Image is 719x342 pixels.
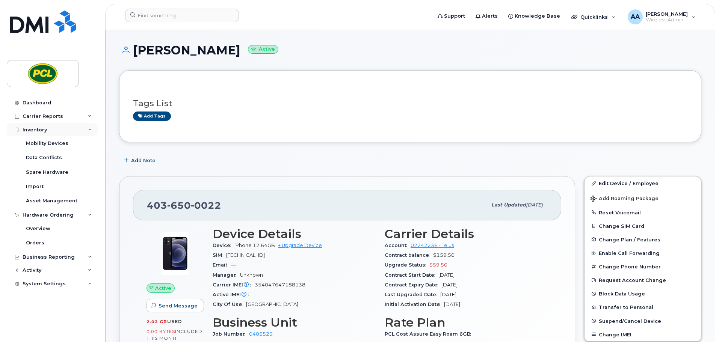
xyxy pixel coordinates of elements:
span: [DATE] [441,282,458,288]
span: 0022 [191,200,221,211]
span: [DATE] [438,272,455,278]
a: 0405529 [249,331,273,337]
span: — [231,262,236,268]
span: included this month [147,328,202,341]
span: Job Number [213,331,249,337]
span: [DATE] [526,202,543,208]
button: Reset Voicemail [585,206,701,219]
button: Change SIM Card [585,219,701,233]
span: City Of Use [213,301,246,307]
button: Block Data Usage [585,287,701,300]
span: Account [385,243,411,248]
span: Add Roaming Package [591,196,659,203]
span: [GEOGRAPHIC_DATA] [246,301,298,307]
button: Change Phone Number [585,260,701,273]
span: Change Plan / Features [599,237,660,242]
span: Upgrade Status [385,262,429,268]
a: 02242236 - Telus [411,243,454,248]
span: $159.50 [433,252,455,258]
button: Transfer to Personal [585,300,701,314]
button: Change IMEI [585,328,701,341]
span: SIM [213,252,226,258]
span: $59.50 [429,262,447,268]
span: 403 [147,200,221,211]
span: iPhone 12 64GB [234,243,275,248]
span: Add Note [131,157,156,164]
span: Manager [213,272,240,278]
span: [DATE] [440,292,456,297]
h3: Business Unit [213,316,376,329]
span: 354047647188138 [255,282,305,288]
span: used [167,319,182,324]
h3: Tags List [133,99,687,108]
span: Active [155,285,171,292]
h3: Rate Plan [385,316,548,329]
span: 650 [167,200,191,211]
span: Unknown [240,272,263,278]
h1: [PERSON_NAME] [119,44,701,57]
span: Last updated [491,202,526,208]
span: Suspend/Cancel Device [599,318,661,324]
span: [TECHNICAL_ID] [226,252,265,258]
span: Carrier IMEI [213,282,255,288]
span: Enable Call Forwarding [599,250,660,256]
small: Active [248,45,278,54]
span: Email [213,262,231,268]
button: Enable Call Forwarding [585,246,701,260]
span: [DATE] [444,301,460,307]
a: + Upgrade Device [278,243,322,248]
h3: Device Details [213,227,376,241]
span: — [252,292,257,297]
span: 2.02 GB [147,319,167,324]
button: Request Account Change [585,273,701,287]
button: Send Message [147,299,204,312]
span: Initial Activation Date [385,301,444,307]
button: Add Roaming Package [585,190,701,206]
span: PCL Cost Assure Easy Roam 6GB [385,331,475,337]
a: Add tags [133,111,171,121]
a: Edit Device / Employee [585,176,701,190]
span: Contract balance [385,252,433,258]
button: Suspend/Cancel Device [585,314,701,328]
span: 0.00 Bytes [147,329,175,334]
span: Active IMEI [213,292,252,297]
span: Send Message [159,302,198,309]
button: Add Note [119,154,162,167]
button: Change Plan / Features [585,233,701,246]
span: Contract Start Date [385,272,438,278]
span: Last Upgraded Date [385,292,440,297]
span: Contract Expiry Date [385,282,441,288]
span: Device [213,243,234,248]
img: image20231002-4137094-4ke690.jpeg [153,231,198,276]
h3: Carrier Details [385,227,548,241]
